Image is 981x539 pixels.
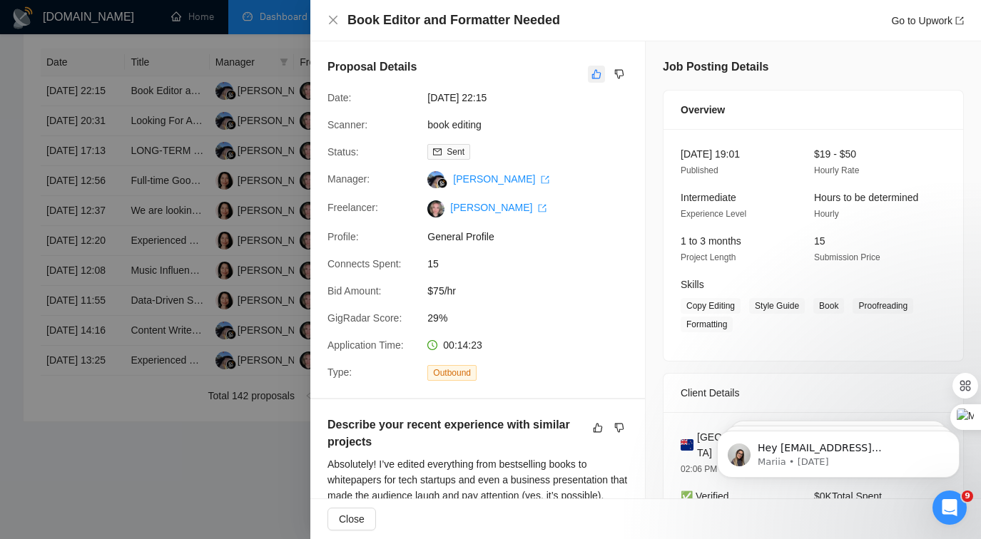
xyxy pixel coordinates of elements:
[891,15,964,26] a: Go to Upworkexport
[447,147,464,157] span: Sent
[681,464,717,474] span: 02:06 PM
[681,209,746,219] span: Experience Level
[593,422,603,433] span: like
[327,508,376,530] button: Close
[327,231,359,242] span: Profile:
[962,491,973,502] span: 9
[955,16,964,25] span: export
[538,204,547,212] span: export
[611,66,628,83] button: dislike
[443,339,482,351] span: 00:14:23
[427,119,482,130] a: book editing
[541,175,549,184] span: export
[681,252,736,262] span: Project Length
[327,173,370,185] span: Manager:
[327,285,382,297] span: Bid Amount:
[814,252,880,262] span: Submission Price
[853,298,913,314] span: Proofreading
[814,148,856,160] span: $19 - $50
[814,235,825,247] span: 15
[813,298,844,314] span: Book
[588,66,605,83] button: like
[433,148,442,156] span: mail
[681,165,718,175] span: Published
[450,202,547,213] a: [PERSON_NAME] export
[814,192,918,203] span: Hours to be determined
[327,312,402,324] span: GigRadar Score:
[614,422,624,433] span: dislike
[681,317,733,332] span: Formatting
[611,419,628,436] button: dislike
[427,283,641,299] span: $75/hr
[749,298,805,314] span: Style Guide
[453,173,549,185] a: [PERSON_NAME] export
[427,365,477,381] span: Outbound
[589,419,606,436] button: like
[427,200,444,217] img: c1tKGTSGmpVqTrUI9oZdjUSP4tZ-xksWB6Cspy1V1gFvpCVyWfmZPb48iagdmaAyxn
[591,68,601,80] span: like
[814,165,859,175] span: Hourly Rate
[696,401,981,500] iframe: Intercom notifications message
[427,310,641,326] span: 29%
[681,374,946,412] div: Client Details
[327,366,352,378] span: Type:
[681,298,741,314] span: Copy Editing
[681,491,729,502] span: ✅ Verified
[681,102,725,118] span: Overview
[681,437,693,453] img: 🇳🇿
[681,148,740,160] span: [DATE] 19:01
[427,256,641,272] span: 15
[681,235,741,247] span: 1 to 3 months
[681,279,704,290] span: Skills
[339,511,365,527] span: Close
[427,229,641,245] span: General Profile
[327,14,339,26] button: Close
[327,339,404,351] span: Application Time:
[327,58,417,76] h5: Proposal Details
[681,192,736,203] span: Intermediate
[327,14,339,26] span: close
[327,92,351,103] span: Date:
[347,11,560,29] h4: Book Editor and Formatter Needed
[327,119,367,130] span: Scanner:
[614,68,624,80] span: dislike
[327,202,378,213] span: Freelancer:
[932,491,967,525] iframe: Intercom live chat
[327,258,402,269] span: Connects Spent:
[427,90,641,106] span: [DATE] 22:15
[437,178,447,188] img: gigradar-bm.png
[814,209,839,219] span: Hourly
[327,146,359,158] span: Status:
[427,340,437,350] span: clock-circle
[663,58,768,76] h5: Job Posting Details
[327,416,583,451] h5: Describe your recent experience with similar projects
